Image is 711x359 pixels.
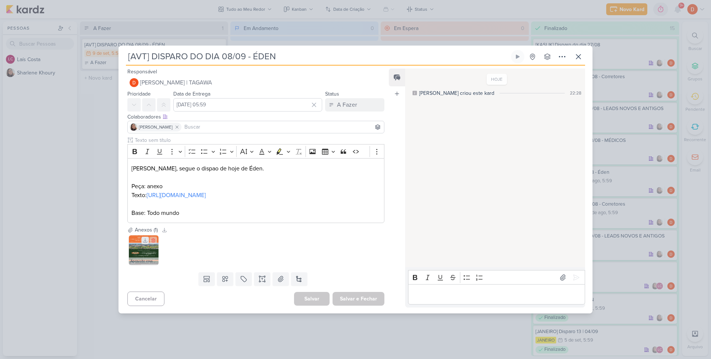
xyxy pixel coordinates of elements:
[570,90,581,96] div: 22:28
[127,91,151,97] label: Prioridade
[515,54,521,60] div: Ligar relógio
[127,158,384,223] div: Editor editing area: main
[325,91,339,97] label: Status
[127,144,384,159] div: Editor toolbar
[127,76,384,89] button: [PERSON_NAME] | TAGAWA
[408,284,585,305] div: Editor editing area: main
[130,123,137,131] img: Sharlene Khoury
[147,192,206,199] a: [URL][DOMAIN_NAME]
[131,209,380,217] p: Base: Todo mundo
[139,124,173,130] span: [PERSON_NAME]
[408,270,585,285] div: Editor toolbar
[183,123,383,132] input: Buscar
[133,136,384,144] input: Texto sem título
[419,89,494,97] div: [PERSON_NAME] criou este kard
[127,292,164,306] button: Cancelar
[129,235,158,265] img: GYDwGF6LipaZAAS7QEm6Z6nNkvvsnyIZWKVBfc2g.jpg
[337,100,357,109] div: A Fazer
[131,164,380,173] p: [PERSON_NAME], segue o dispao de hoje de Éden.
[127,69,157,75] label: Responsável
[130,78,138,87] img: Diego Lima | TAGAWA
[135,226,158,234] div: Anexos (1)
[129,257,158,265] div: Aproveite essa oportunidade única! Clique aqui e garanta seu cheque bônus (Whatsapp AVT) (1).jpg
[325,98,384,112] button: A Fazer
[131,191,380,200] p: Texto:
[127,113,384,121] div: Colaboradores
[140,78,212,87] span: [PERSON_NAME] | TAGAWA
[173,91,210,97] label: Data de Entrega
[173,98,322,112] input: Select a date
[126,50,510,63] input: Kard Sem Título
[131,182,380,191] p: Peça: anexo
